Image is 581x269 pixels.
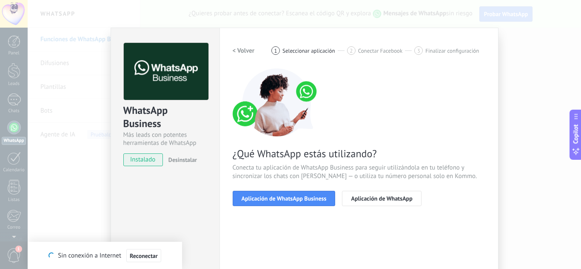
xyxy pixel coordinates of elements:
span: Desinstalar [168,156,197,164]
span: Reconectar [130,253,158,259]
span: 1 [274,47,277,54]
h2: < Volver [233,47,255,55]
span: Copilot [572,124,580,144]
span: ¿Qué WhatsApp estás utilizando? [233,147,485,160]
span: instalado [124,153,162,166]
button: Reconectar [126,249,161,263]
button: Desinstalar [165,153,197,166]
button: < Volver [233,43,255,58]
span: Seleccionar aplicación [282,48,335,54]
div: Sin conexión a Internet [48,249,161,263]
div: Más leads con potentes herramientas de WhatsApp [123,131,207,147]
span: Conectar Facebook [358,48,403,54]
img: logo_main.png [124,43,208,100]
span: 2 [350,47,353,54]
div: WhatsApp Business [123,104,207,131]
span: 3 [417,47,420,54]
button: Aplicación de WhatsApp [342,191,421,206]
span: Aplicación de WhatsApp [351,195,412,201]
button: Aplicación de WhatsApp Business [233,191,336,206]
span: Conecta tu aplicación de WhatsApp Business para seguir utilizándola en tu teléfono y sincronizar ... [233,164,485,181]
span: Aplicación de WhatsApp Business [242,195,327,201]
img: connect number [233,68,322,136]
span: Finalizar configuración [425,48,479,54]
